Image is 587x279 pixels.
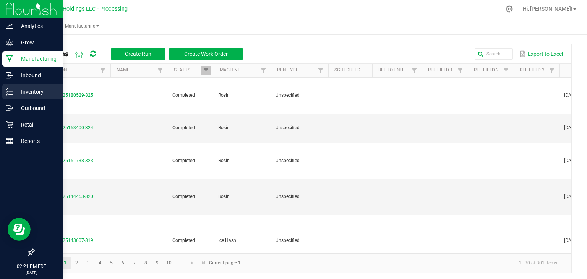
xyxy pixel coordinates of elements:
a: Filter [156,66,165,75]
a: Page 4 [94,257,105,269]
iframe: Resource center [8,218,31,241]
span: MP-20250925153400-324 [39,125,93,130]
a: ScheduledSortable [334,67,369,73]
kendo-pager: Current page: 1 [34,253,571,273]
span: MP-20250925151738-323 [39,158,93,163]
p: Inbound [13,71,59,80]
a: MachineSortable [220,67,258,73]
inline-svg: Inbound [6,71,13,79]
a: ExtractionSortable [40,67,98,73]
a: Filter [201,66,211,75]
span: Go to the last page [201,260,207,266]
a: Page 1 [60,257,71,269]
a: Filter [547,66,556,75]
span: Hi, [PERSON_NAME]! [523,6,572,12]
p: Reports [13,136,59,146]
p: Manufacturing [13,54,59,63]
span: Rosin [218,158,230,163]
p: Outbound [13,104,59,113]
span: Unspecified [276,238,300,243]
span: MP-20250925144453-320 [39,194,93,199]
a: Filter [316,66,325,75]
inline-svg: Retail [6,121,13,128]
a: Ref Field 3Sortable [520,67,547,73]
span: Unspecified [276,92,300,98]
p: 02:21 PM EDT [3,263,59,270]
a: NameSortable [117,67,155,73]
a: Page 10 [164,257,175,269]
a: Filter [410,66,419,75]
a: Page 9 [152,257,163,269]
inline-svg: Analytics [6,22,13,30]
inline-svg: Grow [6,39,13,46]
span: Ice Hash [218,238,236,243]
p: Grow [13,38,59,47]
span: Completed [172,194,195,199]
a: Ref Lot NumberSortable [378,67,409,73]
span: Rosin [218,194,230,199]
span: Unspecified [276,125,300,130]
button: Create Work Order [169,48,243,60]
button: Create Run [111,48,165,60]
a: Manufacturing [18,18,146,34]
a: Filter [456,66,465,75]
span: MP-20250925180529-325 [39,92,93,98]
p: [DATE] [3,270,59,276]
button: Export to Excel [517,47,565,60]
a: Page 11 [175,257,186,269]
inline-svg: Manufacturing [6,55,13,63]
inline-svg: Inventory [6,88,13,96]
a: Filter [259,66,268,75]
a: Page 3 [83,257,94,269]
p: Analytics [13,21,59,31]
a: Page 2 [71,257,82,269]
span: Completed [172,125,195,130]
span: Create Run [125,51,151,57]
span: Completed [172,92,195,98]
a: Page 7 [129,257,140,269]
a: Go to the next page [187,257,198,269]
span: Completed [172,158,195,163]
span: Create Work Order [184,51,228,57]
kendo-pager-info: 1 - 30 of 301 items [245,257,563,269]
span: Rosin [218,92,230,98]
span: Unspecified [276,194,300,199]
span: Completed [172,238,195,243]
div: All Runs [40,47,248,60]
p: Inventory [13,87,59,96]
span: Manufacturing [18,23,146,29]
span: Go to the next page [189,260,195,266]
span: MP-20250925143607-319 [39,238,93,243]
inline-svg: Outbound [6,104,13,112]
a: Ref Field 2Sortable [474,67,501,73]
a: Page 5 [106,257,117,269]
a: Run TypeSortable [277,67,316,73]
inline-svg: Reports [6,137,13,145]
span: Riviera Creek Holdings LLC - Processing [28,6,128,12]
span: Unspecified [276,158,300,163]
a: Page 6 [117,257,128,269]
a: Go to the last page [198,257,209,269]
a: Filter [98,66,107,75]
input: Search [475,48,513,60]
span: Rosin [218,125,230,130]
div: Manage settings [504,5,514,13]
p: Retail [13,120,59,129]
a: Ref Field 1Sortable [428,67,455,73]
a: StatusSortable [174,67,201,73]
a: Page 8 [140,257,151,269]
a: Filter [501,66,511,75]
